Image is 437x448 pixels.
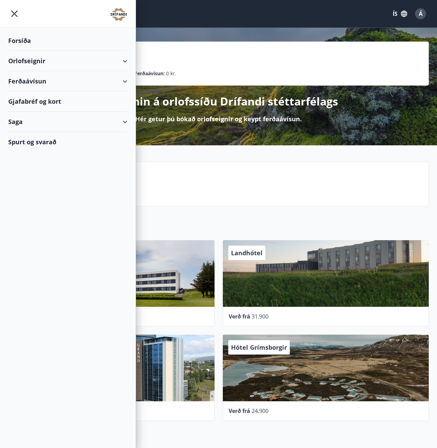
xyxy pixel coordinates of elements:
[99,94,338,109] p: Velkomin á orlofssíðu Drífandi stéttarfélags
[8,112,127,132] div: Saga
[252,313,268,320] span: 31.900
[8,91,127,112] div: Gjafabréf og kort
[8,51,127,71] div: Orlofseignir
[389,8,411,20] button: ÍS
[8,31,127,51] div: Forsíða
[135,114,302,123] p: Hér getur þú bókað orlofseignir og keypt ferðaávísun.
[231,343,287,351] span: Hótel Grímsborgir
[412,5,429,22] button: Á
[135,70,165,77] p: Ferðaávísun :
[252,407,268,415] span: 24.900
[59,179,423,191] p: Spurt og svarað
[110,8,127,21] img: union_logo
[8,8,21,20] button: menu
[8,132,127,152] div: Spurt og svarað
[231,249,263,257] span: Landhótel
[8,71,127,91] div: Ferðaávísun
[229,407,250,415] span: Verð frá
[166,70,176,77] span: 0 kr.
[229,313,250,320] span: Verð frá
[419,10,423,18] span: Á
